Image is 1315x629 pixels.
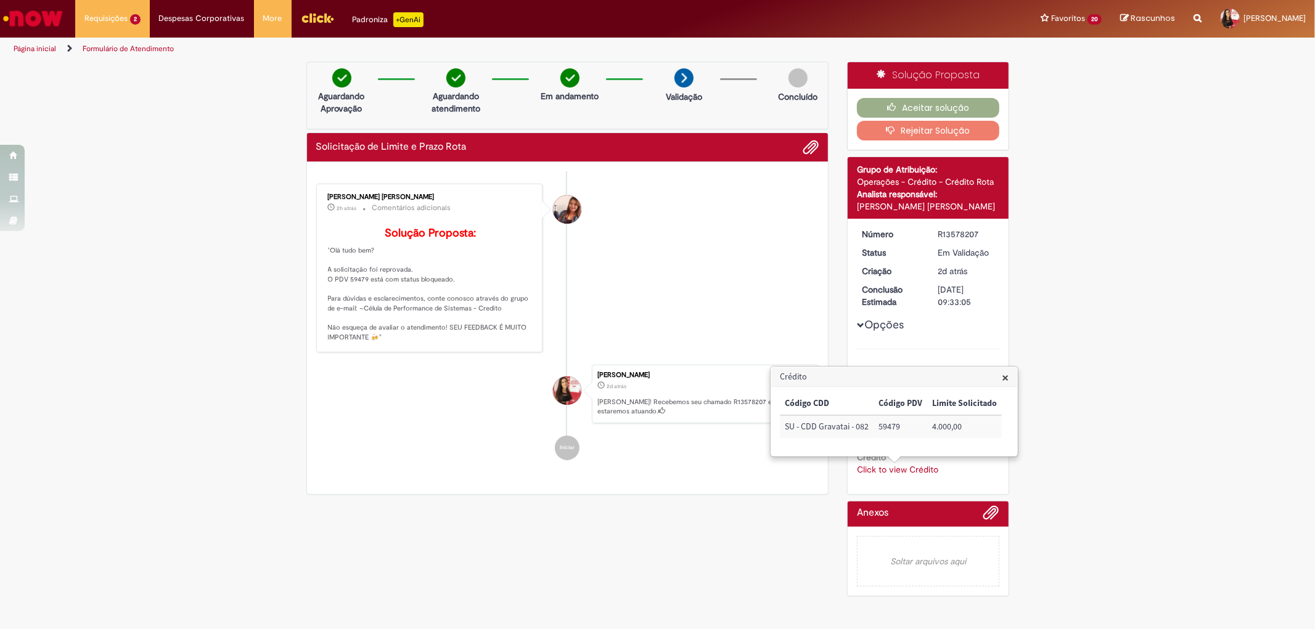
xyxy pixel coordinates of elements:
td: Limite Solicitado: 4.000,00 [927,415,1002,438]
div: [PERSON_NAME] [PERSON_NAME] [328,193,533,201]
p: Concluído [778,91,817,103]
p: Validação [666,91,702,103]
span: 2 [130,14,141,25]
div: Paloma Quilimarte Zavarizzi [553,195,581,224]
button: Close [1002,371,1009,384]
h3: Crédito [771,367,1017,387]
b: Solução Proposta: [385,226,476,240]
div: Crédito [770,366,1018,457]
span: 2h atrás [337,205,357,212]
a: Rascunhos [1120,13,1175,25]
button: Adicionar anexos [983,505,999,527]
td: Código PDV: 59479 [874,415,927,438]
b: Tipo de solicitação [857,365,929,376]
ul: Histórico de tíquete [316,171,819,473]
time: 29/09/2025 16:32:59 [607,383,626,390]
em: Soltar arquivos aqui [857,536,999,586]
span: 2d atrás [938,266,967,277]
div: [DATE] 09:33:05 [938,283,995,308]
div: Padroniza [353,12,424,27]
div: 29/09/2025 16:32:59 [938,265,995,277]
img: arrow-next.png [674,68,694,87]
dt: Status [853,246,928,259]
img: click_logo_yellow_360x200.png [301,9,334,27]
a: Página inicial [14,44,56,54]
p: Em andamento [541,90,599,102]
th: Limite Solicitado [927,392,1002,415]
p: +GenAi [393,12,424,27]
span: Requisições [84,12,128,25]
span: [PERSON_NAME] [1243,13,1306,23]
div: Em Validação [938,246,995,259]
img: check-circle-green.png [446,68,465,87]
a: Click to view Crédito [857,464,938,475]
span: Rascunhos [1131,12,1175,24]
dt: Conclusão Estimada [853,283,928,308]
span: 20 [1088,14,1102,25]
img: check-circle-green.png [332,68,351,87]
div: Grupo de Atribuição: [857,163,999,176]
span: 2d atrás [607,383,626,390]
button: Rejeitar Solução [857,121,999,140]
p: "Olá tudo bem? A solicitação foi reprovada. O PDV 59479 está com status bloqueado. Para dúvidas e... [328,227,533,343]
div: Tassiana Fiorese Nunes [553,376,581,405]
p: [PERSON_NAME]! Recebemos seu chamado R13578207 e em breve estaremos atuando. [597,397,812,416]
h2: Anexos [857,508,888,519]
span: Despesas Corporativas [159,12,245,25]
div: [PERSON_NAME] [597,371,812,379]
a: Formulário de Atendimento [83,44,174,54]
ul: Trilhas de página [9,38,867,60]
img: img-circle-grey.png [789,68,808,87]
div: Operações - Crédito - Crédito Rota [857,176,999,188]
time: 29/09/2025 16:32:59 [938,266,967,277]
th: Código PDV [874,392,927,415]
b: Crédito [857,452,886,463]
dt: Criação [853,265,928,277]
span: Favoritos [1051,12,1085,25]
p: Aguardando Aprovação [312,90,372,115]
li: Tassiana Fiorese Nunes [316,365,819,424]
time: 01/10/2025 11:54:01 [337,205,357,212]
img: ServiceNow [1,6,65,31]
span: × [1002,369,1009,386]
dt: Número [853,228,928,240]
td: Código CDD: SU - CDD Gravatai - 082 [780,415,874,438]
h2: Solicitação de Limite e Prazo Rota Histórico de tíquete [316,142,467,153]
div: [PERSON_NAME] [PERSON_NAME] [857,200,999,213]
small: Comentários adicionais [372,203,451,213]
span: More [263,12,282,25]
button: Adicionar anexos [803,139,819,155]
th: Código CDD [780,392,874,415]
button: Aceitar solução [857,98,999,118]
p: Aguardando atendimento [426,90,486,115]
img: check-circle-green.png [560,68,580,87]
div: R13578207 [938,228,995,240]
div: Solução Proposta [848,62,1009,89]
div: Analista responsável: [857,188,999,200]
